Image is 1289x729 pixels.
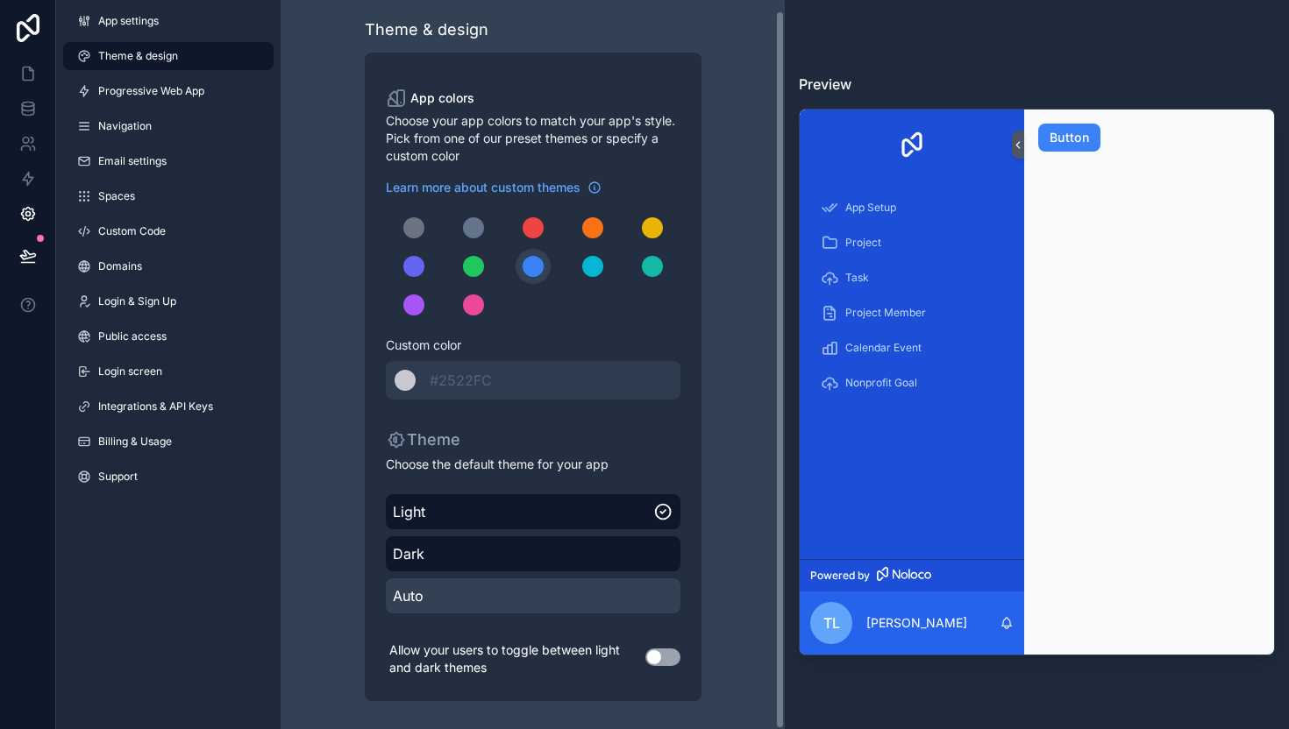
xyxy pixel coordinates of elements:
[63,393,274,421] a: Integrations & API Keys
[63,112,274,140] a: Navigation
[810,262,1014,294] a: Task
[98,84,204,98] span: Progressive Web App
[845,341,922,355] span: Calendar Event
[430,372,492,389] span: #2522FC
[98,224,166,238] span: Custom Code
[866,614,967,632] p: [PERSON_NAME]
[1038,124,1100,152] button: Button
[98,189,135,203] span: Spaces
[800,180,1024,559] div: scrollable content
[393,585,673,606] span: Auto
[63,357,274,386] a: Login screen
[386,456,680,473] span: Choose the default theme for your app
[98,14,159,28] span: App settings
[63,7,274,35] a: App settings
[63,287,274,315] a: Login & Sign Up
[845,271,869,285] span: Task
[799,74,1275,95] h3: Preview
[98,329,167,343] span: Public access
[845,376,917,390] span: Nonprofit Goal
[98,119,152,133] span: Navigation
[845,236,881,250] span: Project
[386,179,602,196] a: Learn more about custom themes
[98,470,138,484] span: Support
[63,428,274,456] a: Billing & Usage
[810,227,1014,258] a: Project
[98,294,176,308] span: Login & Sign Up
[810,192,1014,223] a: App Setup
[810,332,1014,364] a: Calendar Event
[98,154,167,168] span: Email settings
[386,112,680,165] span: Choose your app colors to match your app's style. Pick from one of our preset themes or specify a...
[63,322,274,350] a: Public access
[386,638,645,680] p: Allow your users to toggle between light and dark themes
[810,297,1014,329] a: Project Member
[393,501,654,522] span: Light
[63,77,274,105] a: Progressive Web App
[393,543,673,564] span: Dark
[98,49,178,63] span: Theme & design
[845,306,926,320] span: Project Member
[898,131,926,159] img: App logo
[98,400,213,414] span: Integrations & API Keys
[63,147,274,175] a: Email settings
[98,364,162,379] span: Login screen
[386,336,666,354] span: Custom color
[845,201,896,215] span: App Setup
[386,179,580,196] span: Learn more about custom themes
[800,559,1024,591] a: Powered by
[63,252,274,280] a: Domains
[823,612,840,633] span: TL
[365,18,488,42] div: Theme & design
[63,217,274,245] a: Custom Code
[810,569,870,583] span: Powered by
[98,259,142,273] span: Domains
[98,435,172,449] span: Billing & Usage
[63,463,274,491] a: Support
[63,182,274,210] a: Spaces
[386,428,460,452] p: Theme
[63,42,274,70] a: Theme & design
[410,89,474,107] span: App colors
[810,367,1014,399] a: Nonprofit Goal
